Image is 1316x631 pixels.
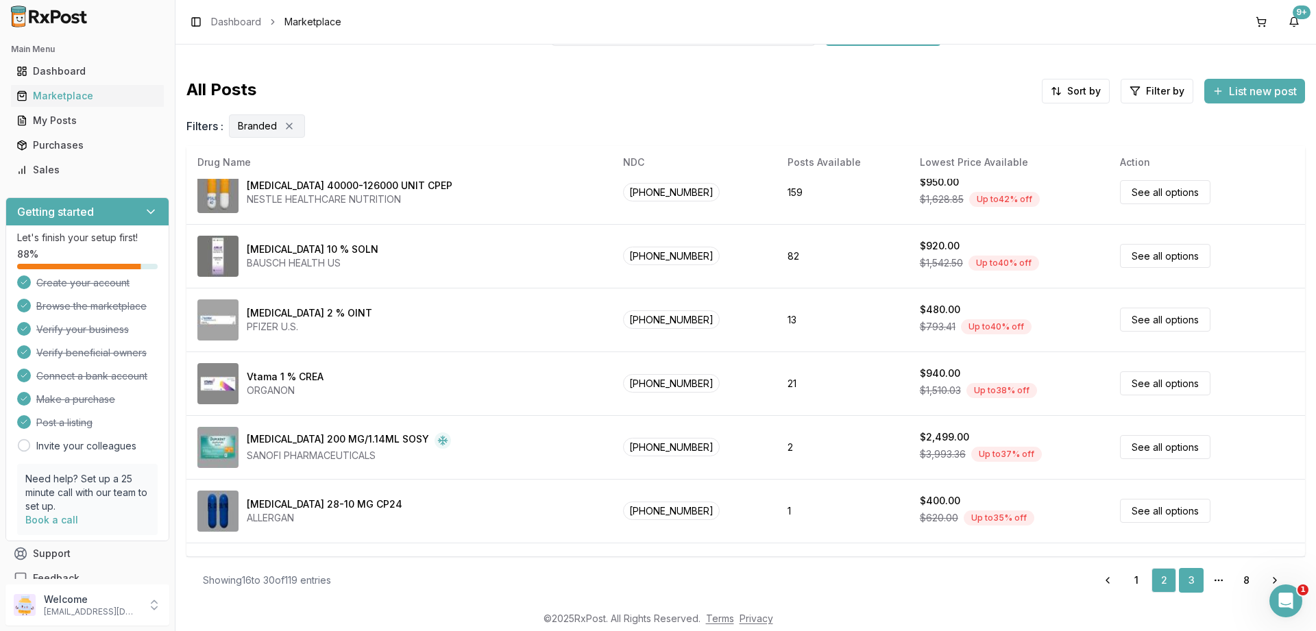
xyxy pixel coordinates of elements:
[1261,568,1289,593] a: Go to next page
[5,110,169,132] button: My Posts
[920,175,959,189] div: $950.00
[284,15,341,29] span: Marketplace
[36,416,93,430] span: Post a listing
[1293,5,1311,19] div: 9+
[623,374,720,393] span: [PHONE_NUMBER]
[36,393,115,406] span: Make a purchase
[36,346,147,360] span: Verify beneficial owners
[920,193,964,206] span: $1,628.85
[197,172,239,213] img: Zenpep 40000-126000 UNIT CPEP
[36,369,147,383] span: Connect a bank account
[1042,79,1110,103] button: Sort by
[1121,79,1193,103] button: Filter by
[44,593,139,606] p: Welcome
[1229,83,1297,99] span: List new post
[238,119,277,133] span: Branded
[5,541,169,566] button: Support
[920,494,960,508] div: $400.00
[969,192,1040,207] div: Up to 42 % off
[11,133,164,158] a: Purchases
[11,44,164,55] h2: Main Menu
[186,146,612,179] th: Drug Name
[17,231,158,245] p: Let's finish your setup first!
[197,363,239,404] img: Vtama 1 % CREA
[777,160,909,224] td: 159
[740,613,773,624] a: Privacy
[1120,435,1210,459] a: See all options
[961,319,1032,334] div: Up to 40 % off
[966,383,1037,398] div: Up to 38 % off
[964,510,1034,525] div: Up to 35 % off
[1120,180,1210,204] a: See all options
[247,256,378,270] div: BAUSCH HEALTH US
[920,511,958,525] span: $620.00
[1204,86,1305,99] a: List new post
[197,236,239,277] img: Jublia 10 % SOLN
[247,511,402,525] div: ALLERGAN
[203,573,331,587] div: Showing 16 to 30 of 119 entries
[909,146,1110,179] th: Lowest Price Available
[36,299,147,313] span: Browse the marketplace
[17,203,94,220] h3: Getting started
[920,430,969,444] div: $2,499.00
[1120,244,1210,268] a: See all options
[1179,568,1204,593] a: 3
[612,146,777,179] th: NDC
[44,606,139,617] p: [EMAIL_ADDRESS][DOMAIN_NAME]
[5,5,93,27] img: RxPost Logo
[36,276,130,290] span: Create your account
[706,613,734,624] a: Terms
[968,256,1039,271] div: Up to 40 % off
[1297,584,1308,595] span: 1
[197,427,239,468] img: Dupixent 200 MG/1.14ML SOSY
[16,138,158,152] div: Purchases
[211,15,261,29] a: Dashboard
[25,514,78,525] a: Book a call
[1204,79,1305,103] button: List new post
[777,224,909,288] td: 82
[5,134,169,156] button: Purchases
[1120,499,1210,523] a: See all options
[11,84,164,108] a: Marketplace
[247,370,324,384] div: Vtama 1 % CREA
[1124,568,1149,593] a: 1
[777,543,909,606] td: 8
[920,320,955,334] span: $793.41
[920,256,963,270] span: $1,542.50
[11,59,164,84] a: Dashboard
[1234,568,1258,593] a: 8
[623,247,720,265] span: [PHONE_NUMBER]
[16,89,158,103] div: Marketplace
[920,447,966,461] span: $3,993.36
[247,384,324,397] div: ORGANON
[211,15,341,29] nav: breadcrumb
[1151,568,1176,593] a: 2
[1283,11,1305,33] button: 9+
[777,351,909,415] td: 21
[247,432,429,449] div: [MEDICAL_DATA] 200 MG/1.14ML SOSY
[777,146,909,179] th: Posts Available
[1146,84,1184,98] span: Filter by
[623,310,720,329] span: [PHONE_NUMBER]
[186,118,223,134] span: Filters :
[16,114,158,127] div: My Posts
[247,497,402,511] div: [MEDICAL_DATA] 28-10 MG CP24
[36,439,136,453] a: Invite your colleagues
[16,64,158,78] div: Dashboard
[1094,568,1289,593] nav: pagination
[777,288,909,351] td: 13
[197,299,239,341] img: Eucrisa 2 % OINT
[5,85,169,107] button: Marketplace
[247,320,372,334] div: PFIZER U.S.
[17,247,38,261] span: 88 %
[777,479,909,543] td: 1
[186,79,256,103] span: All Posts
[623,438,720,456] span: [PHONE_NUMBER]
[1067,84,1101,98] span: Sort by
[25,472,149,513] p: Need help? Set up a 25 minute call with our team to set up.
[247,243,378,256] div: [MEDICAL_DATA] 10 % SOLN
[33,571,80,585] span: Feedback
[5,566,169,591] button: Feedback
[5,60,169,82] button: Dashboard
[197,491,239,532] img: Namzaric 28-10 MG CP24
